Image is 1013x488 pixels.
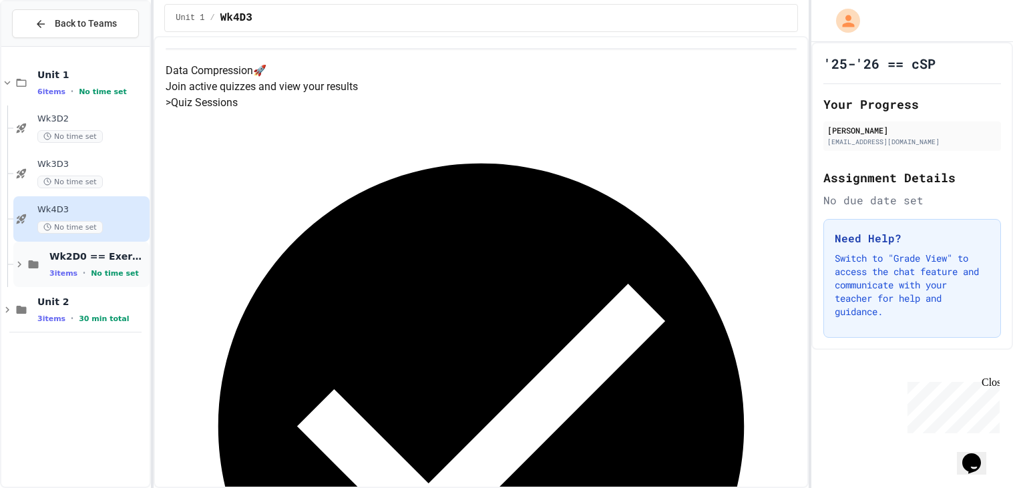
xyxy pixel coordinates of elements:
span: • [71,86,73,97]
span: Unit 1 [176,13,204,23]
span: Wk4D3 [220,10,252,26]
h5: > Quiz Sessions [166,95,797,111]
button: Back to Teams [12,9,139,38]
span: No time set [91,269,139,278]
span: / [210,13,215,23]
p: Switch to "Grade View" to access the chat feature and communicate with your teacher for help and ... [835,252,990,318]
span: Wk3D3 [37,159,147,170]
h2: Your Progress [823,95,1001,113]
span: Wk4D3 [37,204,147,216]
span: No time set [37,176,103,188]
iframe: chat widget [957,435,1000,475]
span: • [83,268,85,278]
div: [PERSON_NAME] [827,124,997,136]
h3: Need Help? [835,230,990,246]
span: No time set [79,87,127,96]
span: 3 items [49,269,77,278]
h2: Assignment Details [823,168,1001,187]
h1: '25-'26 == cSP [823,54,936,73]
p: Join active quizzes and view your results [166,79,797,95]
div: Chat with us now!Close [5,5,92,85]
span: No time set [37,130,103,143]
span: Wk2D0 == Exercises [49,250,147,262]
span: Unit 1 [37,69,147,81]
iframe: chat widget [902,377,1000,433]
span: 6 items [37,87,65,96]
span: Back to Teams [55,17,117,31]
h4: Data Compression 🚀 [166,63,797,79]
span: 30 min total [79,314,129,323]
span: Wk3D2 [37,113,147,125]
span: • [71,313,73,324]
div: My Account [822,5,863,36]
div: No due date set [823,192,1001,208]
div: [EMAIL_ADDRESS][DOMAIN_NAME] [827,137,997,147]
span: 3 items [37,314,65,323]
span: No time set [37,221,103,234]
span: Unit 2 [37,296,147,308]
